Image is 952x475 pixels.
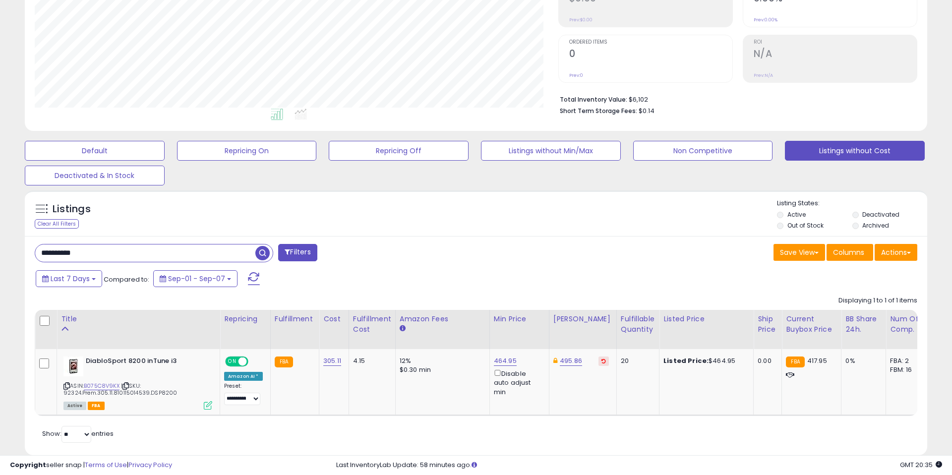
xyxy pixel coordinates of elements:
[177,141,317,161] button: Repricing On
[10,461,172,470] div: seller snap | |
[807,356,827,365] span: 417.95
[777,199,927,208] p: Listing States:
[63,356,212,409] div: ASIN:
[400,314,485,324] div: Amazon Fees
[786,356,804,367] small: FBA
[53,202,91,216] h5: Listings
[88,402,105,410] span: FBA
[890,356,923,365] div: FBA: 2
[639,106,654,116] span: $0.14
[84,382,119,390] a: B075C8V9KX
[845,356,878,365] div: 0%
[63,382,177,397] span: | SKU: 92324.Prem.305.11.810115014539.DSP8200
[153,270,238,287] button: Sep-01 - Sep-07
[36,270,102,287] button: Last 7 Days
[569,48,732,61] h2: 0
[42,429,114,438] span: Show: entries
[85,460,127,470] a: Terms of Use
[663,356,746,365] div: $464.95
[400,356,482,365] div: 12%
[890,365,923,374] div: FBM: 16
[25,166,165,185] button: Deactivated & In Stock
[633,141,773,161] button: Non Competitive
[494,356,517,366] a: 464.95
[827,244,873,261] button: Columns
[63,402,86,410] span: All listings currently available for purchase on Amazon
[481,141,621,161] button: Listings without Min/Max
[862,221,889,230] label: Archived
[845,314,882,335] div: BB Share 24h.
[247,357,263,366] span: OFF
[168,274,225,284] span: Sep-01 - Sep-07
[336,461,942,470] div: Last InventoryLab Update: 58 minutes ago.
[560,356,582,366] a: 495.86
[275,356,293,367] small: FBA
[275,314,315,324] div: Fulfillment
[862,210,899,219] label: Deactivated
[787,221,824,230] label: Out of Stock
[278,244,317,261] button: Filters
[786,314,837,335] div: Current Buybox Price
[329,141,469,161] button: Repricing Off
[787,210,806,219] label: Active
[758,356,774,365] div: 0.00
[900,460,942,470] span: 2025-09-15 20:35 GMT
[128,460,172,470] a: Privacy Policy
[663,356,709,365] b: Listed Price:
[323,314,345,324] div: Cost
[51,274,90,284] span: Last 7 Days
[560,107,637,115] b: Short Term Storage Fees:
[663,314,749,324] div: Listed Price
[569,72,583,78] small: Prev: 0
[494,314,545,324] div: Min Price
[773,244,825,261] button: Save View
[353,314,391,335] div: Fulfillment Cost
[400,324,406,333] small: Amazon Fees.
[560,95,627,104] b: Total Inventory Value:
[226,357,238,366] span: ON
[86,356,206,368] b: DiabloSport 8200 inTune i3
[754,17,777,23] small: Prev: 0.00%
[569,40,732,45] span: Ordered Items
[621,356,652,365] div: 20
[35,219,79,229] div: Clear All Filters
[560,93,910,105] li: $6,102
[890,314,926,335] div: Num of Comp.
[224,314,266,324] div: Repricing
[224,383,263,405] div: Preset:
[754,72,773,78] small: Prev: N/A
[224,372,263,381] div: Amazon AI *
[754,48,917,61] h2: N/A
[10,460,46,470] strong: Copyright
[323,356,341,366] a: 305.11
[61,314,216,324] div: Title
[833,247,864,257] span: Columns
[785,141,925,161] button: Listings without Cost
[754,40,917,45] span: ROI
[104,275,149,284] span: Compared to:
[875,244,917,261] button: Actions
[758,314,777,335] div: Ship Price
[400,365,482,374] div: $0.30 min
[353,356,388,365] div: 4.15
[838,296,917,305] div: Displaying 1 to 1 of 1 items
[553,314,612,324] div: [PERSON_NAME]
[494,368,541,397] div: Disable auto adjust min
[63,356,83,376] img: 41N0m0oKNuL._SL40_.jpg
[25,141,165,161] button: Default
[569,17,593,23] small: Prev: $0.00
[621,314,655,335] div: Fulfillable Quantity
